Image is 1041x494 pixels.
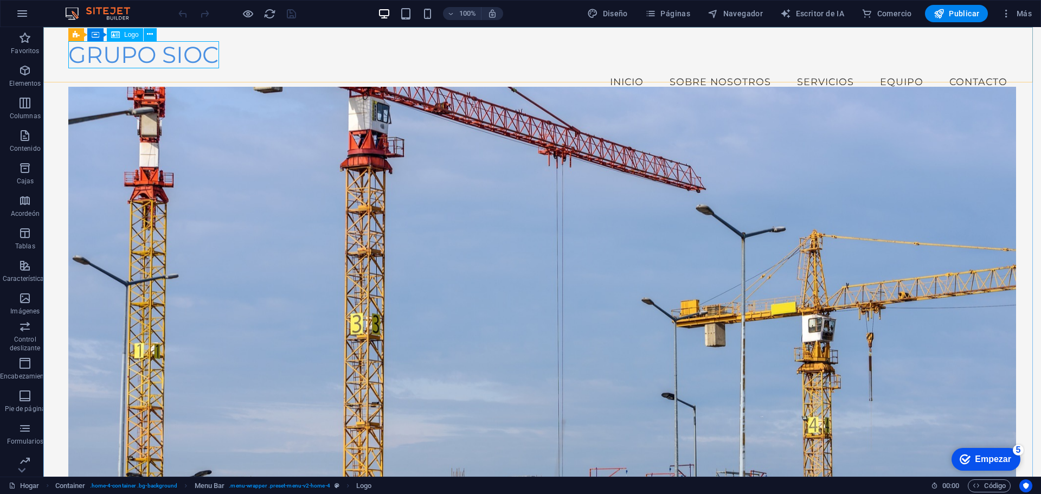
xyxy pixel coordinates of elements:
[1017,9,1032,18] font: Más
[55,479,372,492] nav: migaja de pan
[90,479,178,492] span: . home-4-container .bg-background
[241,7,254,20] button: Haga clic aquí para salir del modo de vista previa y continuar editando
[264,8,276,20] i: Recargar página
[263,7,276,20] button: recargar
[9,479,40,492] a: Haga clic para cancelar la selección. Haga doble clic para abrir Páginas.
[11,47,39,55] font: Favoritos
[7,438,43,445] font: Formularios
[9,80,41,87] font: Elementos
[10,307,40,315] font: Imágenes
[997,5,1036,22] button: Más
[62,7,144,20] img: Logotipo del editor
[10,112,41,120] font: Columnas
[17,177,34,185] font: Cajas
[877,9,912,18] font: Comercio
[984,482,1006,490] font: Código
[603,9,628,18] font: Diseño
[11,210,40,217] font: Acordeón
[1019,479,1032,492] button: Centrados en el usuario
[723,9,763,18] font: Navegador
[5,405,46,413] font: Pie de página
[925,5,988,22] button: Publicar
[20,482,39,490] font: Hogar
[857,5,916,22] button: Comercio
[487,9,497,18] i: Al cambiar el tamaño, se ajusta automáticamente el nivel de zoom para adaptarse al dispositivo el...
[796,9,845,18] font: Escritor de IA
[335,483,339,489] i: This element is a customizable preset
[660,9,690,18] font: Páginas
[55,479,86,492] span: Click to select. Double-click to edit
[42,12,79,21] font: Empezar
[459,9,476,17] font: 100%
[703,5,767,22] button: Navegador
[968,479,1011,492] button: Código
[356,479,371,492] span: Click to select. Double-click to edit
[583,5,632,22] div: Diseño (Ctrl+Alt+Y)
[10,336,40,352] font: Control deslizante
[229,479,330,492] span: . menu-wrapper .preset-menu-v2-home-4
[949,9,979,18] font: Publicar
[583,5,632,22] button: Diseño
[124,31,139,39] font: Logo
[931,479,960,492] h6: Tiempo de sesión
[10,145,41,152] font: Contenido
[19,5,88,28] div: Empezar Quedan 5 elementos, 0 % completado
[195,479,225,492] span: Click to select. Double-click to edit
[776,5,849,22] button: Escritor de IA
[641,5,695,22] button: Páginas
[15,242,35,250] font: Tablas
[3,275,48,283] font: Características
[83,3,88,12] font: 5
[443,7,481,20] button: 100%
[942,482,959,490] font: 00:00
